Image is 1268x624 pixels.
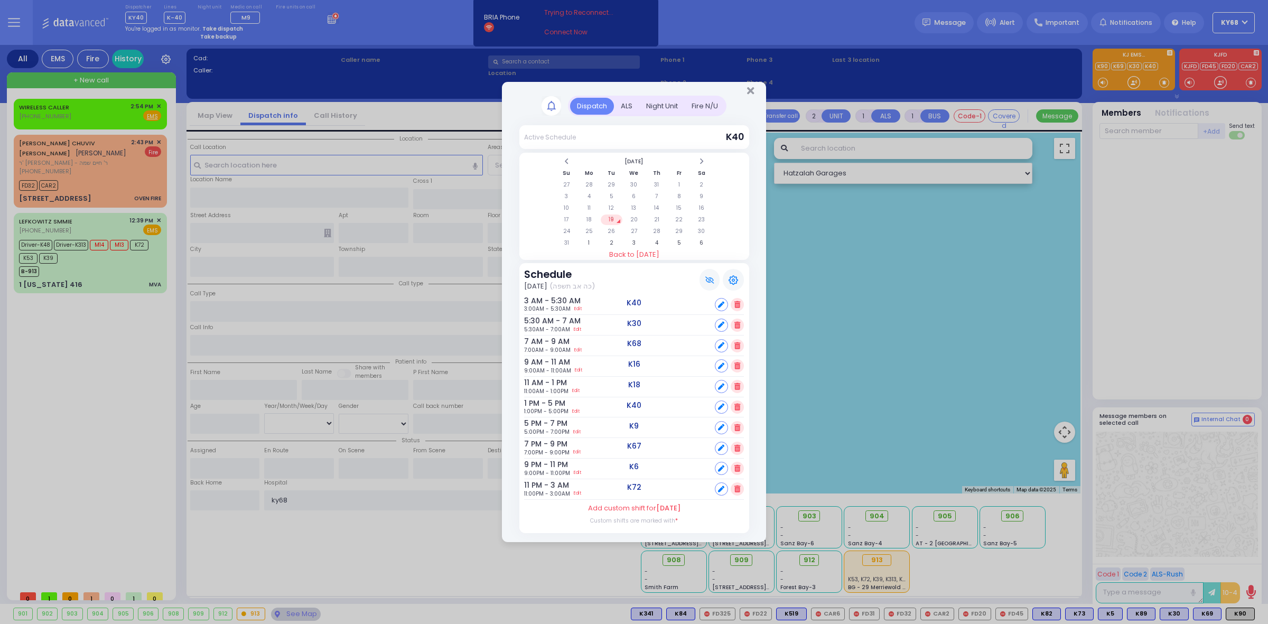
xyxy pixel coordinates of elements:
span: 7:00AM - 9:00AM [524,346,571,354]
span: Previous Month [564,157,569,165]
a: Edit [573,449,581,457]
div: Dispatch [570,98,614,115]
td: 19 [601,215,622,225]
span: 5:00PM - 7:00PM [524,428,570,436]
td: 22 [668,215,690,225]
a: Edit [574,325,581,333]
a: Edit [574,490,581,498]
td: 5 [601,191,622,202]
a: Edit [575,367,582,375]
td: 11 [578,203,600,213]
span: [DATE] [524,281,547,292]
td: 25 [578,226,600,237]
td: 24 [556,226,577,237]
td: 4 [578,191,600,202]
h5: K18 [628,380,640,389]
a: Edit [572,407,580,415]
td: 12 [601,203,622,213]
td: 10 [556,203,577,213]
h6: 7 PM - 9 PM [524,440,553,449]
div: ALS [614,98,639,115]
span: 3:00AM - 5:30AM [524,305,571,313]
td: 31 [646,180,667,190]
td: 13 [623,203,645,213]
span: 11:00AM - 1:00PM [524,387,568,395]
th: Fr [668,168,690,179]
div: Active Schedule [524,133,576,142]
label: Add custom shift for [588,503,680,514]
td: 15 [668,203,690,213]
h6: 7 AM - 9 AM [524,337,553,346]
span: 5:30AM - 7:00AM [524,325,570,333]
a: Edit [573,428,581,436]
h5: K30 [627,319,641,328]
a: Edit [574,469,581,477]
th: Th [646,168,667,179]
td: 6 [691,238,713,248]
a: Edit [572,387,580,395]
h5: K16 [628,360,640,369]
a: Edit [574,305,582,313]
td: 8 [668,191,690,202]
td: 1 [578,238,600,248]
th: Mo [578,168,600,179]
td: 28 [646,226,667,237]
td: 29 [601,180,622,190]
td: 23 [691,215,713,225]
h5: K6 [629,462,639,471]
td: 3 [623,238,645,248]
span: 9:00AM - 11:00AM [524,367,571,375]
td: 5 [668,238,690,248]
td: 9 [691,191,713,202]
td: 30 [623,180,645,190]
span: 7:00PM - 9:00PM [524,449,570,457]
h6: 11 AM - 1 PM [524,378,553,387]
span: 11:00PM - 3:00AM [524,490,570,498]
td: 30 [691,226,713,237]
th: Sa [691,168,713,179]
span: [DATE] [656,503,680,513]
h6: 5 PM - 7 PM [524,419,553,428]
td: 7 [646,191,667,202]
h6: 9 AM - 11 AM [524,358,553,367]
td: 1 [668,180,690,190]
td: 17 [556,215,577,225]
td: 3 [556,191,577,202]
h5: K40 [627,299,641,308]
td: 2 [601,238,622,248]
td: 18 [578,215,600,225]
h6: 11 PM - 3 AM [524,481,553,490]
td: 14 [646,203,667,213]
a: Edit [574,346,582,354]
th: Su [556,168,577,179]
div: Fire N/U [685,98,725,115]
a: Back to [DATE] [519,249,749,260]
h6: 1 PM - 5 PM [524,399,553,408]
th: Tu [601,168,622,179]
h6: 3 AM - 5:30 AM [524,296,553,305]
button: Close [747,86,754,96]
td: 2 [691,180,713,190]
div: Night Unit [639,98,685,115]
h6: 9 PM - 11 PM [524,460,553,469]
span: 9:00PM - 11:00PM [524,469,570,477]
td: 26 [601,226,622,237]
h5: K9 [629,422,639,431]
span: K40 [726,131,744,143]
h5: K67 [627,442,641,451]
h5: K68 [627,339,641,348]
span: (כה אב תשפה) [549,281,595,292]
span: 1:00PM - 5:00PM [524,407,568,415]
td: 27 [623,226,645,237]
td: 31 [556,238,577,248]
h6: 5:30 AM - 7 AM [524,316,553,325]
td: 20 [623,215,645,225]
th: We [623,168,645,179]
td: 28 [578,180,600,190]
td: 27 [556,180,577,190]
th: Select Month [578,156,689,167]
td: 4 [646,238,667,248]
h5: K72 [627,483,641,492]
h5: K40 [627,401,641,410]
td: 16 [691,203,713,213]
